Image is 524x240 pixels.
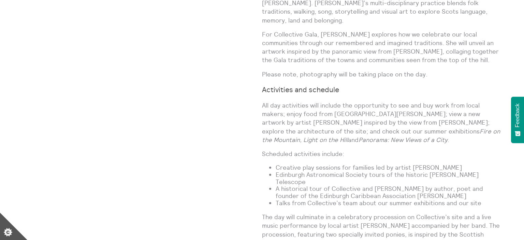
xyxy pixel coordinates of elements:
p: Please note, photography will be taking place on the day. [262,70,502,79]
p: Scheduled activities include: [262,150,502,158]
li: Creative play sessions for families led by artist [PERSON_NAME] [276,164,502,171]
button: Feedback - Show survey [511,97,524,143]
li: A historical tour of Collective and [PERSON_NAME] by author, poet and founder of the Edinburgh Ca... [276,185,502,199]
em: Fire on the Mountain, Light on the Hill [262,127,500,144]
li: Edinburgh Astronomical Society tours of the historic [PERSON_NAME] Telescope [276,171,502,185]
em: Panorama: New Views of a City [359,136,448,144]
p: All day activities will include the opportunity to see and buy work from local makers; enjoy food... [262,101,502,144]
li: Talks from Collective’s team about our summer exhibitions and our site [276,200,502,207]
span: Feedback [514,103,521,127]
p: For Collective Gala, [PERSON_NAME] explores how we celebrate our local communities through our re... [262,30,502,65]
strong: Activities and schedule [262,85,339,94]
